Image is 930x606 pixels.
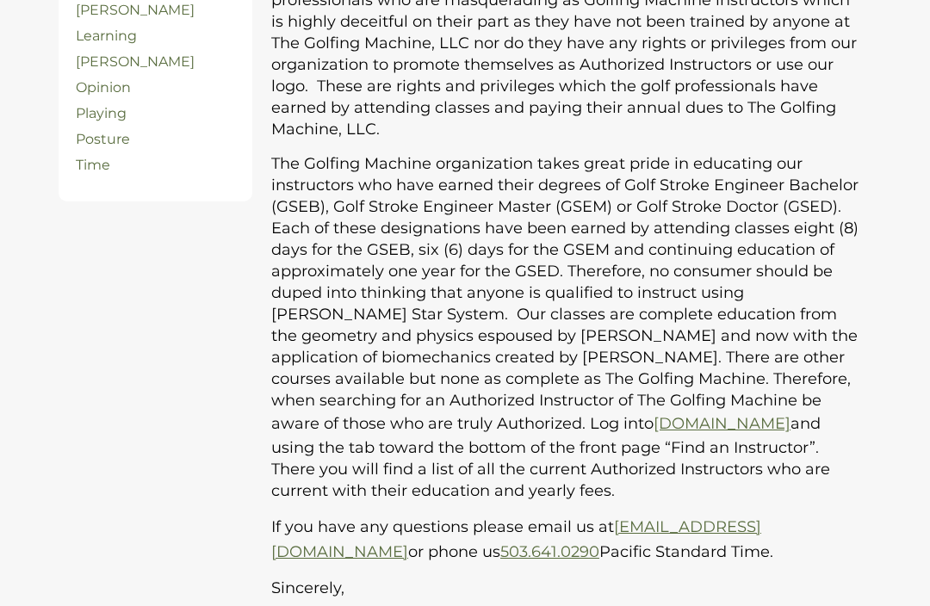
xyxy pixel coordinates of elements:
a: Posture [76,132,130,148]
a: Opinion [76,80,131,96]
a: [PERSON_NAME] [76,54,195,71]
span: The Golfing Machine organization takes great pride in educating our instructors who have earned t... [271,155,859,500]
a: [PERSON_NAME] [76,3,195,19]
a: [DOMAIN_NAME] [654,415,790,434]
a: Learning [76,28,137,45]
span: If you have any questions please email us at or phone us Pacific Standard Time. [271,518,773,562]
a: 503.641.0290 [500,543,599,562]
a: Playing [76,106,127,122]
a: Time [76,158,110,174]
a: [EMAIL_ADDRESS][DOMAIN_NAME] [271,518,761,562]
span: Sincerely, [271,579,344,598]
